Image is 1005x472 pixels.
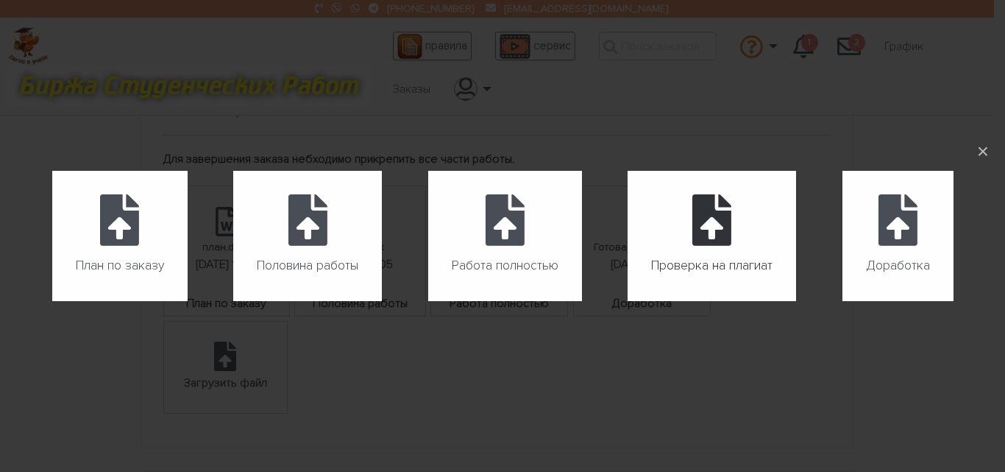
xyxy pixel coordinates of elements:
[967,135,999,168] button: ×
[452,254,558,278] span: Работа полностью
[76,254,164,278] span: План по заказу
[257,254,358,278] span: Половина работы
[651,254,773,278] span: Проверка на плагиат
[866,254,930,278] span: Доработка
